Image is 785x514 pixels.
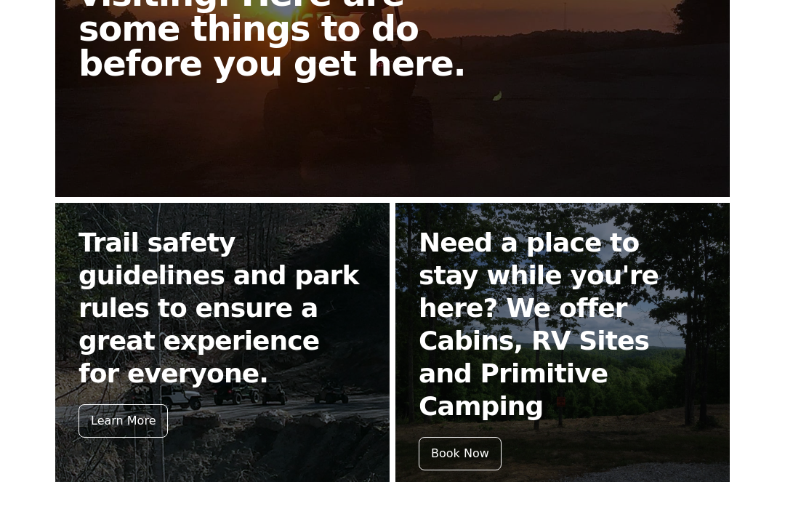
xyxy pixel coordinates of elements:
div: Learn More [78,404,168,438]
h2: Need a place to stay while you're here? We offer Cabins, RV Sites and Primitive Camping [419,226,706,422]
a: Need a place to stay while you're here? We offer Cabins, RV Sites and Primitive Camping Book Now [395,203,730,482]
a: Trail safety guidelines and park rules to ensure a great experience for everyone. Learn More [55,203,390,482]
h2: Trail safety guidelines and park rules to ensure a great experience for everyone. [78,226,366,390]
div: Book Now [419,437,502,470]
